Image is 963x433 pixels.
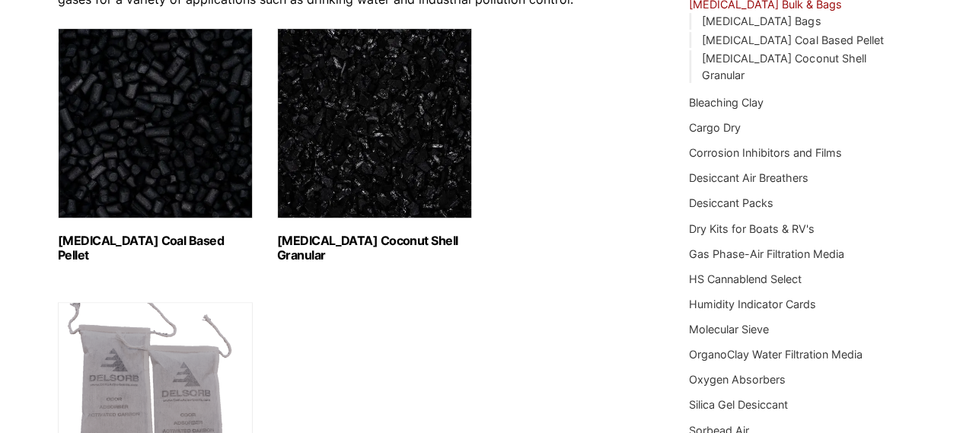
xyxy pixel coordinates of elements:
[277,28,472,263] a: Visit product category Activated Carbon Coconut Shell Granular
[277,28,472,218] img: Activated Carbon Coconut Shell Granular
[689,272,802,285] a: HS Cannablend Select
[689,171,808,184] a: Desiccant Air Breathers
[689,348,863,361] a: OrganoClay Water Filtration Media
[689,398,788,411] a: Silica Gel Desiccant
[689,146,842,159] a: Corrosion Inhibitors and Films
[689,96,764,109] a: Bleaching Clay
[689,373,786,386] a: Oxygen Absorbers
[58,28,253,218] img: Activated Carbon Coal Based Pellet
[689,222,815,235] a: Dry Kits for Boats & RV's
[689,196,773,209] a: Desiccant Packs
[689,323,769,336] a: Molecular Sieve
[58,28,253,263] a: Visit product category Activated Carbon Coal Based Pellet
[702,52,866,81] a: [MEDICAL_DATA] Coconut Shell Granular
[277,234,472,263] h2: [MEDICAL_DATA] Coconut Shell Granular
[689,298,816,310] a: Humidity Indicator Cards
[702,14,821,27] a: [MEDICAL_DATA] Bags
[58,234,253,263] h2: [MEDICAL_DATA] Coal Based Pellet
[689,247,844,260] a: Gas Phase-Air Filtration Media
[702,33,883,46] a: [MEDICAL_DATA] Coal Based Pellet
[689,121,741,134] a: Cargo Dry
